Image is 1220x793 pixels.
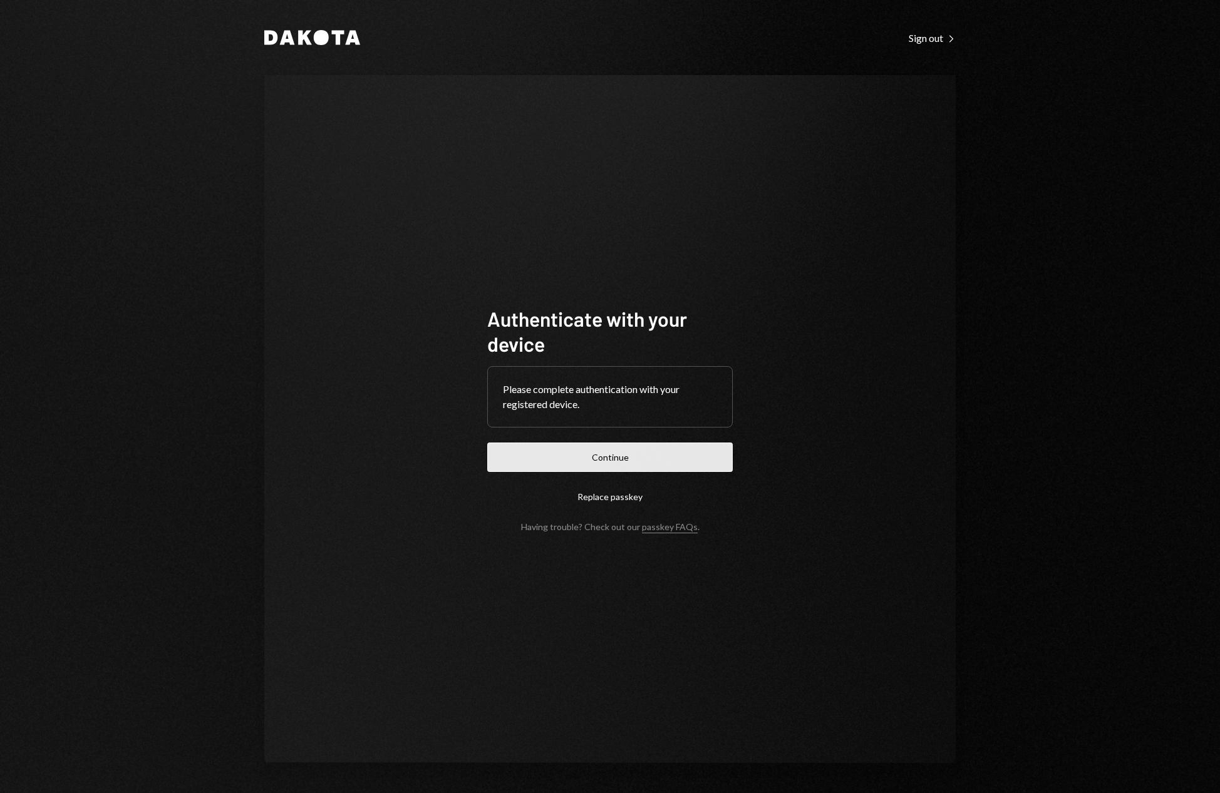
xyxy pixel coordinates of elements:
h1: Authenticate with your device [487,306,733,356]
div: Please complete authentication with your registered device. [503,382,717,412]
div: Having trouble? Check out our . [521,521,700,532]
button: Replace passkey [487,482,733,511]
button: Continue [487,443,733,472]
a: Sign out [909,31,956,44]
a: passkey FAQs [642,521,698,533]
div: Sign out [909,32,956,44]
